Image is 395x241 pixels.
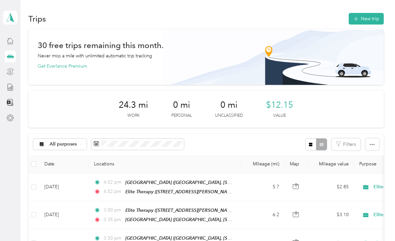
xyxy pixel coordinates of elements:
span: 4:02 pm [104,179,122,186]
span: [GEOGRAPHIC_DATA] ([GEOGRAPHIC_DATA], [STREET_ADDRESS] , [GEOGRAPHIC_DATA], [GEOGRAPHIC_DATA]) [125,180,366,185]
td: 5.7 [241,173,285,201]
p: Work [127,113,140,119]
span: $12.15 [266,100,293,110]
td: $2.85 [308,173,354,201]
span: 3:00 pm [104,207,122,214]
p: Personal [171,113,192,119]
button: New trip [349,13,384,25]
p: Value [273,113,286,119]
p: Unclassified [215,113,243,119]
th: Locations [89,155,241,173]
th: Mileage value [308,155,354,173]
button: Filters [331,138,361,151]
th: Date [39,155,89,173]
span: 0 mi [173,100,190,110]
td: [DATE] [39,201,89,229]
span: [GEOGRAPHIC_DATA] ([GEOGRAPHIC_DATA], [STREET_ADDRESS] , [GEOGRAPHIC_DATA], [GEOGRAPHIC_DATA]) [125,235,366,241]
th: Map [285,155,308,173]
span: 0 mi [220,100,238,110]
p: Never miss a mile with unlimited automatic trip tracking [38,52,152,59]
img: Banner [162,29,384,85]
span: Elite Therapy ([STREET_ADDRESS][PERSON_NAME][PERSON_NAME] , [GEOGRAPHIC_DATA], [GEOGRAPHIC_DATA]) [125,189,373,195]
td: $3.10 [308,201,354,229]
h1: 30 free trips remaining this month. [38,42,163,49]
iframe: Everlance-gr Chat Button Frame [358,204,395,241]
button: Get Everlance Premium [38,63,87,70]
span: 24.3 mi [119,100,148,110]
h1: Trips [28,15,46,22]
span: [GEOGRAPHIC_DATA] ([GEOGRAPHIC_DATA], [STREET_ADDRESS] , [GEOGRAPHIC_DATA], [GEOGRAPHIC_DATA]) [125,217,366,222]
span: 4:02 pm [104,188,122,195]
td: 6.2 [241,201,285,229]
span: 3:35 pm [104,216,122,223]
td: [DATE] [39,173,89,201]
th: Mileage (mi) [241,155,285,173]
span: All purposes [50,142,77,147]
span: Elite Therapy ([STREET_ADDRESS][PERSON_NAME][PERSON_NAME] , [GEOGRAPHIC_DATA], [GEOGRAPHIC_DATA]) [125,208,373,213]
